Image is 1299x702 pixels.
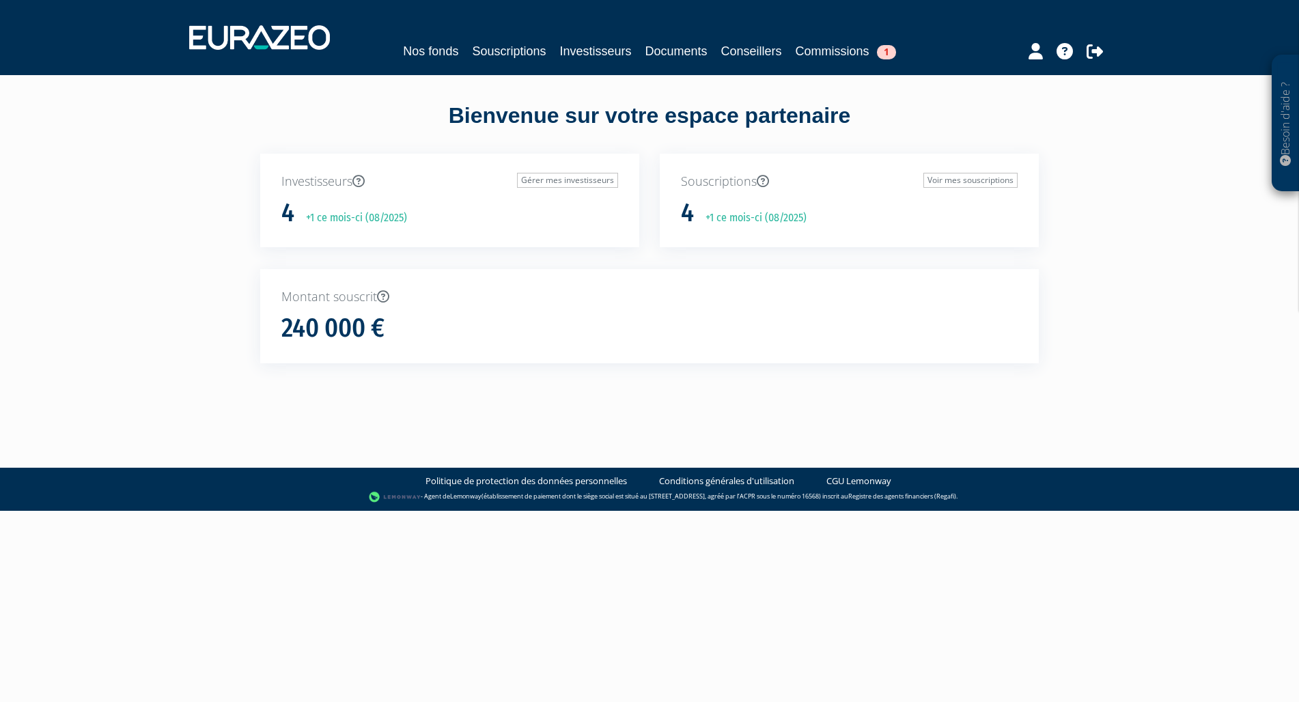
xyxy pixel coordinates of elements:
[403,42,458,61] a: Nos fonds
[681,199,694,227] h1: 4
[250,100,1049,154] div: Bienvenue sur votre espace partenaire
[696,210,807,226] p: +1 ce mois-ci (08/2025)
[559,42,631,61] a: Investisseurs
[645,42,708,61] a: Documents
[281,199,294,227] h1: 4
[826,475,891,488] a: CGU Lemonway
[281,173,618,191] p: Investisseurs
[1278,62,1294,185] p: Besoin d'aide ?
[848,492,956,501] a: Registre des agents financiers (Regafi)
[14,490,1285,504] div: - Agent de (établissement de paiement dont le siège social est situé au [STREET_ADDRESS], agréé p...
[189,25,330,50] img: 1732889491-logotype_eurazeo_blanc_rvb.png
[281,288,1018,306] p: Montant souscrit
[450,492,481,501] a: Lemonway
[281,314,385,343] h1: 240 000 €
[472,42,546,61] a: Souscriptions
[296,210,407,226] p: +1 ce mois-ci (08/2025)
[517,173,618,188] a: Gérer mes investisseurs
[796,42,896,61] a: Commissions1
[369,490,421,504] img: logo-lemonway.png
[923,173,1018,188] a: Voir mes souscriptions
[425,475,627,488] a: Politique de protection des données personnelles
[659,475,794,488] a: Conditions générales d'utilisation
[681,173,1018,191] p: Souscriptions
[721,42,782,61] a: Conseillers
[877,45,896,59] span: 1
